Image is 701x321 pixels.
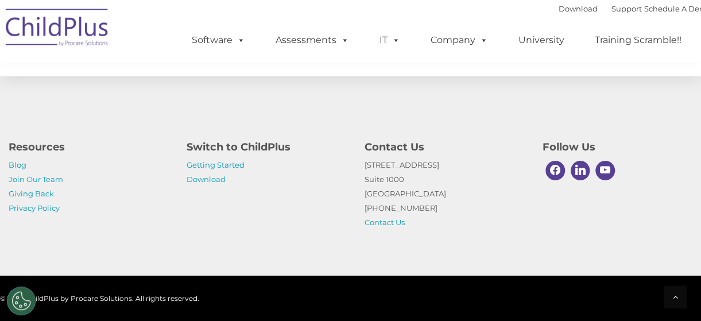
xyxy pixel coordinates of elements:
a: Software [180,29,257,52]
button: Cookies Settings [7,287,36,315]
a: Linkedin [568,158,593,183]
a: Getting Started [187,160,245,169]
a: Download [559,4,598,13]
a: Support [611,4,642,13]
p: [STREET_ADDRESS] Suite 1000 [GEOGRAPHIC_DATA] [PHONE_NUMBER] [365,158,525,230]
a: University [507,29,576,52]
a: Facebook [543,158,568,183]
a: Youtube [592,158,618,183]
span: Phone number [157,123,206,132]
a: Download [187,175,226,184]
a: Privacy Policy [9,203,60,212]
h4: Resources [9,139,169,155]
a: Giving Back [9,189,54,198]
a: Training Scramble!! [583,29,693,52]
a: Company [419,29,499,52]
h4: Contact Us [365,139,525,155]
a: Contact Us [365,218,405,227]
span: Last name [157,76,192,84]
a: Assessments [264,29,361,52]
a: Join Our Team [9,175,63,184]
a: IT [368,29,412,52]
h4: Switch to ChildPlus [187,139,347,155]
a: Blog [9,160,26,169]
